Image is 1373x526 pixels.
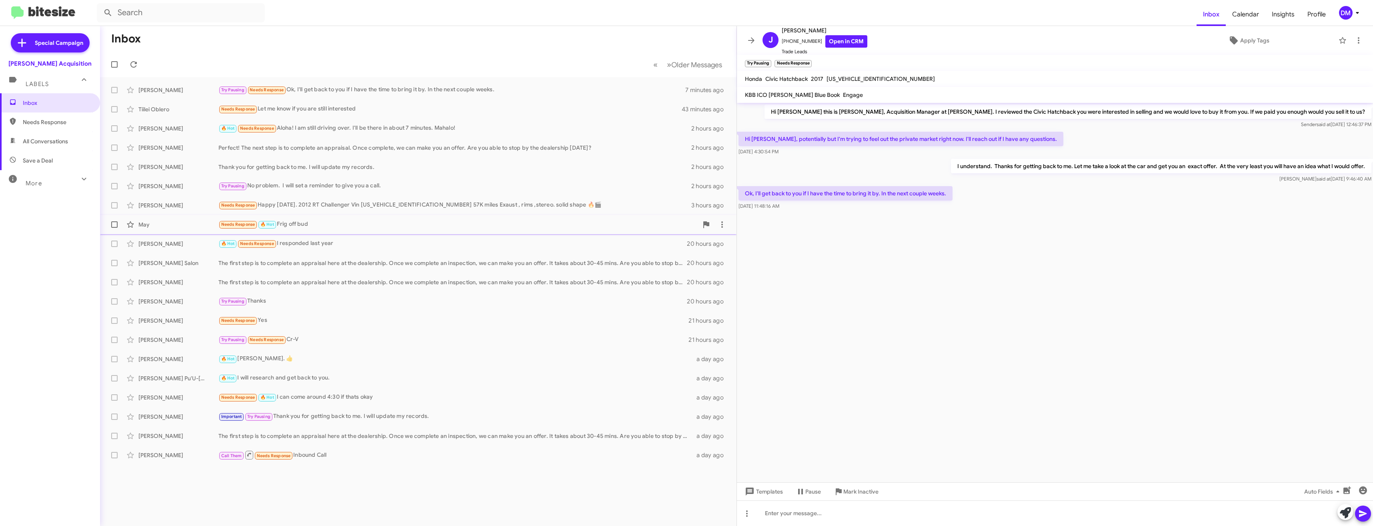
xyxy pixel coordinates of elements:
div: I responded last year [218,239,687,248]
p: Ok, I'll get back to you if I have the time to bring it by. In the next couple weeks. [739,186,953,201]
div: [PERSON_NAME] Pu'U-[PERSON_NAME] [138,374,218,382]
div: 20 hours ago [687,278,730,286]
div: The first step is to complete an appraisal here at the dealership. Once we complete an inspection... [218,259,687,267]
span: Trade Leads [782,48,867,56]
span: Needs Response [250,337,284,342]
div: 7 minutes ago [685,86,730,94]
p: Hi [PERSON_NAME] this is [PERSON_NAME], Acquisition Manager at [PERSON_NAME]. I reviewed the Civi... [765,104,1371,119]
span: Try Pausing [221,183,244,189]
div: 2 hours ago [691,163,730,171]
div: [PERSON_NAME] [138,144,218,152]
span: Inbox [1197,3,1226,26]
span: said at [1317,121,1331,127]
button: Templates [737,484,789,499]
span: « [653,60,658,70]
a: Open in CRM [825,35,867,48]
div: Let me know if you are still interested [218,104,682,114]
div: [PERSON_NAME] Acquisition [8,60,92,68]
span: Mark Inactive [843,484,879,499]
span: Save a Deal [23,157,53,165]
span: » [667,60,671,70]
span: Engage [843,91,863,98]
div: a day ago [692,413,730,421]
span: Try Pausing [221,337,244,342]
button: Auto Fields [1298,484,1349,499]
span: [PERSON_NAME] [782,26,867,35]
span: Needs Response [221,203,255,208]
div: [PERSON_NAME] [138,163,218,171]
div: [PERSON_NAME] [138,336,218,344]
div: a day ago [692,451,730,459]
div: [PERSON_NAME]. 👍 [218,354,692,363]
div: Frig off bud [218,220,698,229]
div: 21 hours ago [689,336,730,344]
div: [PERSON_NAME] [138,297,218,305]
p: Hi [PERSON_NAME], potentially but I'm trying to feel out the private market right now. I'll reach... [739,132,1063,146]
div: Ok, I'll get back to you if I have the time to bring it by. In the next couple weeks. [218,85,685,94]
span: [DATE] 11:48:16 AM [739,203,779,209]
div: Aloha! I am still driving over. I'll be there in about 7 minutes. Mahalo! [218,124,691,133]
div: [PERSON_NAME] [138,86,218,94]
div: Happy [DATE]. 2012 RT Challenger Vin [US_VEHICLE_IDENTIFICATION_NUMBER] 57K miles Exaust , rims ,... [218,201,691,210]
span: Needs Response [257,453,291,458]
div: [PERSON_NAME] [138,355,218,363]
div: [PERSON_NAME] [138,182,218,190]
div: 20 hours ago [687,259,730,267]
div: [PERSON_NAME] [138,432,218,440]
span: More [26,180,42,187]
span: Apply Tags [1240,33,1269,48]
span: Civic Hatchback [765,75,808,82]
div: DM [1339,6,1353,20]
span: Calendar [1226,3,1265,26]
div: Perfect! The next step is to complete an appraisal. Once complete, we can make you an offer. Are ... [218,144,691,152]
a: Special Campaign [11,33,90,52]
div: [PERSON_NAME] [138,393,218,402]
span: Honda [745,75,762,82]
input: Search [97,3,265,22]
div: 2 hours ago [691,144,730,152]
div: Thanks [218,297,687,306]
button: Apply Tags [1162,33,1335,48]
span: Try Pausing [247,414,270,419]
div: The first step is to complete an appraisal here at the dealership. Once we complete an inspection... [218,432,692,440]
span: Call Them [221,453,242,458]
div: Inbound Call [218,450,692,460]
div: [PERSON_NAME] [138,451,218,459]
span: Needs Response [250,87,284,92]
div: 2 hours ago [691,124,730,133]
span: Pause [805,484,821,499]
span: Needs Response [221,106,255,112]
a: Profile [1301,3,1332,26]
div: No problem. I will set a reminder to give you a call. [218,181,691,191]
div: May [138,221,218,229]
div: a day ago [692,374,730,382]
span: [PERSON_NAME] [DATE] 9:46:40 AM [1279,176,1371,182]
button: Mark Inactive [827,484,885,499]
span: 🔥 Hot [221,126,235,131]
div: Thank you for getting back to me. I will update my records. [218,412,692,421]
div: 2 hours ago [691,182,730,190]
span: [PHONE_NUMBER] [782,35,867,48]
div: [PERSON_NAME] [138,413,218,421]
span: Older Messages [671,60,722,69]
span: Needs Response [221,318,255,323]
span: Special Campaign [35,39,83,47]
span: Inbox [23,99,91,107]
div: Tiilei Oblero [138,105,218,113]
div: I can come around 4:30 if thats okay [218,393,692,402]
span: Needs Response [240,126,274,131]
div: [PERSON_NAME] Salon [138,259,218,267]
span: [DATE] 4:30:54 PM [739,149,779,155]
div: 21 hours ago [689,317,730,325]
small: Needs Response [775,60,811,67]
div: 3 hours ago [691,201,730,209]
a: Insights [1265,3,1301,26]
div: a day ago [692,355,730,363]
span: Try Pausing [221,299,244,304]
div: [PERSON_NAME] [138,278,218,286]
span: 🔥 Hot [221,356,235,361]
div: [PERSON_NAME] [138,124,218,133]
div: 20 hours ago [687,240,730,248]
